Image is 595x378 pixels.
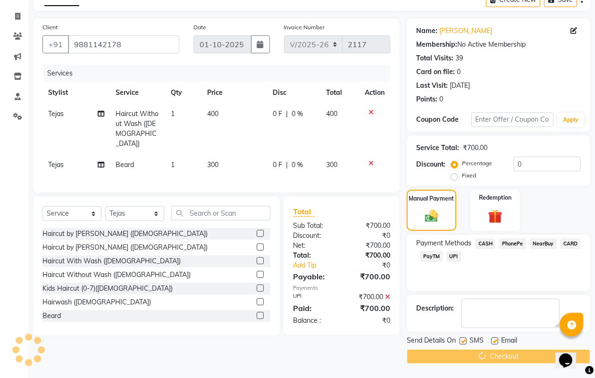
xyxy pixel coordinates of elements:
span: 400 [326,109,337,118]
label: Invoice Number [284,23,325,32]
span: NearBuy [530,238,557,249]
input: Search or Scan [171,206,270,220]
button: Apply [557,113,584,127]
span: 300 [326,160,337,169]
label: Date [193,23,206,32]
div: Membership: [416,40,457,50]
span: 0 % [292,109,303,119]
div: Discount: [286,231,342,241]
span: 400 [207,109,218,118]
span: PayTM [420,251,443,262]
div: Description: [416,303,454,313]
div: Last Visit: [416,81,448,91]
div: No Active Membership [416,40,581,50]
span: 1 [171,160,175,169]
div: Net: [286,241,342,251]
th: Total [320,82,359,103]
div: Total: [286,251,342,260]
div: [DATE] [450,81,470,91]
th: Stylist [42,82,110,103]
span: 300 [207,160,218,169]
iframe: chat widget [555,340,586,369]
label: Fixed [462,171,476,180]
div: ₹700.00 [342,271,397,282]
th: Price [201,82,267,103]
div: Hairwash ([DEMOGRAPHIC_DATA]) [42,297,151,307]
button: +91 [42,35,69,53]
span: Payment Methods [416,238,471,248]
div: ₹0 [342,231,397,241]
div: ₹0 [351,260,397,270]
label: Percentage [462,159,492,168]
div: Paid: [286,302,342,314]
th: Qty [165,82,202,103]
div: ₹700.00 [342,302,397,314]
span: Haircut Without Wash ([DEMOGRAPHIC_DATA]) [116,109,159,148]
div: Total Visits: [416,53,453,63]
span: | [286,109,288,119]
div: Points: [416,94,437,104]
input: Enter Offer / Coupon Code [471,112,553,127]
div: ₹700.00 [463,143,487,153]
div: ₹700.00 [342,292,397,302]
img: _cash.svg [421,209,442,224]
span: 0 % [292,160,303,170]
div: Payable: [286,271,342,282]
div: 0 [457,67,461,77]
a: Add Tip [286,260,351,270]
div: Sub Total: [286,221,342,231]
span: Email [501,336,517,347]
div: Haircut by [PERSON_NAME] ([DEMOGRAPHIC_DATA]) [42,243,208,252]
label: Redemption [479,193,511,202]
div: Payments [293,284,390,292]
div: Kids Haircut (0-7)([DEMOGRAPHIC_DATA]) [42,284,173,294]
input: Search by Name/Mobile/Email/Code [68,35,179,53]
span: | [286,160,288,170]
span: PhonePe [499,238,526,249]
div: ₹700.00 [342,221,397,231]
span: Beard [116,160,134,169]
div: UPI [286,292,342,302]
div: 0 [439,94,443,104]
span: 1 [171,109,175,118]
span: UPI [446,251,461,262]
div: Haircut With Wash ([DEMOGRAPHIC_DATA]) [42,256,181,266]
span: SMS [469,336,484,347]
span: Tejas [48,109,64,118]
span: Send Details On [407,336,456,347]
div: Coupon Code [416,115,471,125]
span: 0 F [273,109,282,119]
div: Haircut Without Wash ([DEMOGRAPHIC_DATA]) [42,270,191,280]
th: Service [110,82,165,103]
span: 0 F [273,160,282,170]
div: Balance : [286,316,342,326]
label: Client [42,23,58,32]
div: ₹0 [342,316,397,326]
div: Name: [416,26,437,36]
div: 39 [455,53,463,63]
div: Service Total: [416,143,459,153]
span: CASH [475,238,495,249]
th: Disc [267,82,320,103]
label: Manual Payment [409,194,454,203]
a: [PERSON_NAME] [439,26,492,36]
div: Beard [42,311,61,321]
div: ₹700.00 [342,241,397,251]
span: CARD [561,238,581,249]
span: Tejas [48,160,64,169]
th: Action [359,82,390,103]
div: Services [43,65,397,82]
img: _gift.svg [484,208,506,225]
div: ₹700.00 [342,251,397,260]
span: Total [293,207,315,217]
div: Discount: [416,160,445,169]
div: Haircut by [PERSON_NAME] ([DEMOGRAPHIC_DATA]) [42,229,208,239]
div: Card on file: [416,67,455,77]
